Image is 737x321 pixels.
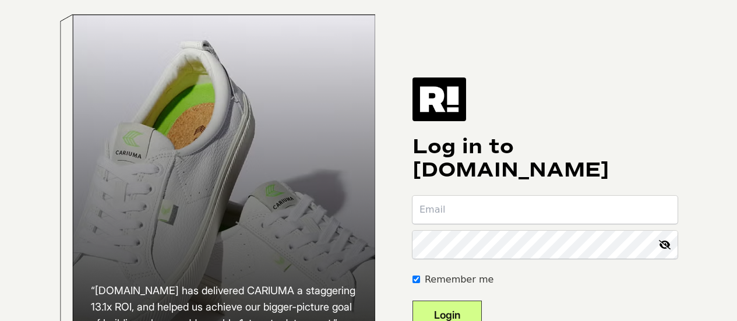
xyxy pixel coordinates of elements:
[412,77,466,121] img: Retention.com
[412,196,678,224] input: Email
[425,273,493,287] label: Remember me
[412,135,678,182] h1: Log in to [DOMAIN_NAME]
